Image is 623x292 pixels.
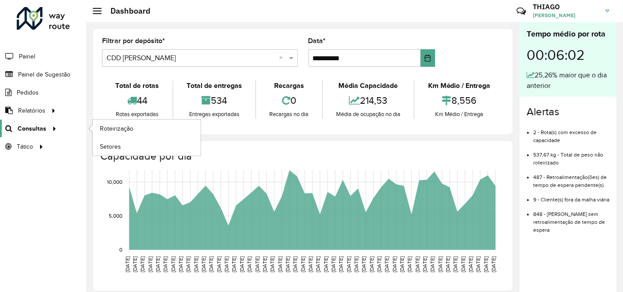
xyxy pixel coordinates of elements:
text: [DATE] [323,256,329,272]
text: [DATE] [178,256,183,272]
div: 8,556 [417,91,502,110]
text: [DATE] [185,256,191,272]
div: 214,53 [325,91,412,110]
text: [DATE] [201,256,206,272]
text: [DATE] [162,256,168,272]
a: Roteirização [93,120,201,137]
text: [DATE] [125,256,130,272]
text: [DATE] [315,256,321,272]
li: 487 - Retroalimentação(ões) de tempo de espera pendente(s) [533,167,609,189]
text: [DATE] [292,256,298,272]
text: [DATE] [193,256,199,272]
div: 0 [258,91,320,110]
text: [DATE] [369,256,374,272]
text: [DATE] [476,256,481,272]
text: [DATE] [414,256,420,272]
div: Total de rotas [104,80,170,91]
text: [DATE] [139,256,145,272]
span: Consultas [18,124,46,133]
span: Tático [17,142,33,151]
li: 537,67 kg - Total de peso não roteirizado [533,144,609,167]
text: 10,000 [107,179,122,185]
text: [DATE] [453,256,458,272]
label: Data [308,36,326,46]
label: Filtrar por depósito [102,36,165,46]
div: Recargas [258,80,320,91]
a: Setores [93,138,201,155]
text: [DATE] [147,256,153,272]
div: Entregas exportadas [176,110,253,119]
div: Total de entregas [176,80,253,91]
text: [DATE] [422,256,428,272]
div: Recargas no dia [258,110,320,119]
span: [PERSON_NAME] [533,11,599,19]
span: Painel de Sugestão [18,70,70,79]
text: [DATE] [353,256,359,272]
div: 25,26% maior que o dia anterior [527,70,609,91]
text: [DATE] [330,256,336,272]
text: [DATE] [346,256,352,272]
text: [DATE] [246,256,252,272]
div: Km Médio / Entrega [417,110,502,119]
text: [DATE] [216,256,222,272]
span: Setores [100,142,121,151]
div: Média Capacidade [325,80,412,91]
text: [DATE] [399,256,405,272]
text: [DATE] [376,256,382,272]
text: [DATE] [269,256,275,272]
text: [DATE] [483,256,489,272]
div: 534 [176,91,253,110]
text: [DATE] [468,256,473,272]
text: [DATE] [407,256,412,272]
text: [DATE] [209,256,214,272]
li: 9 - Cliente(s) fora da malha viária [533,189,609,204]
div: Km Médio / Entrega [417,80,502,91]
text: [DATE] [430,256,436,272]
text: [DATE] [460,256,466,272]
text: [DATE] [170,256,176,272]
text: [DATE] [300,256,306,272]
text: [DATE] [338,256,344,272]
span: Relatórios [18,106,45,115]
div: 00:06:02 [527,40,609,70]
text: [DATE] [254,256,260,272]
div: 44 [104,91,170,110]
h3: THIAGO [533,3,599,11]
text: 5,000 [109,213,122,219]
text: [DATE] [384,256,389,272]
div: Rotas exportadas [104,110,170,119]
text: [DATE] [308,256,313,272]
text: [DATE] [392,256,397,272]
text: [DATE] [285,256,290,272]
text: [DATE] [231,256,237,272]
text: [DATE] [262,256,268,272]
span: Clear all [279,53,287,63]
span: Painel [19,52,35,61]
text: [DATE] [224,256,229,272]
button: Choose Date [421,49,435,67]
span: Roteirização [100,124,133,133]
h2: Dashboard [102,6,150,16]
text: 0 [119,247,122,252]
text: [DATE] [491,256,496,272]
li: 2 - Rota(s) com excesso de capacidade [533,122,609,144]
text: [DATE] [361,256,366,272]
h4: Capacidade por dia [100,150,504,163]
span: Pedidos [17,88,39,97]
h4: Alertas [527,106,609,118]
li: 848 - [PERSON_NAME] sem retroalimentação de tempo de espera [533,204,609,234]
div: Tempo médio por rota [527,28,609,40]
text: [DATE] [132,256,138,272]
text: [DATE] [277,256,283,272]
text: [DATE] [445,256,451,272]
text: [DATE] [239,256,245,272]
text: [DATE] [155,256,161,272]
text: [DATE] [437,256,443,272]
a: Contato Rápido [512,2,531,21]
div: Média de ocupação no dia [325,110,412,119]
